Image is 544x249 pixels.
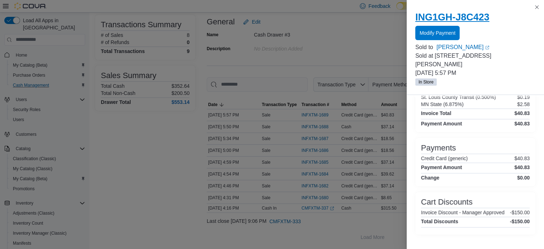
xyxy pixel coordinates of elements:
[485,46,489,50] svg: External link
[421,164,462,170] h4: Payment Amount
[421,94,496,100] h6: St. Louis County Transit (0.500%)
[421,198,472,206] h3: Cart Discounts
[421,110,451,116] h4: Invoice Total
[514,110,530,116] h4: $40.83
[421,101,464,107] h6: MN State (6.875%)
[421,219,458,224] h4: Total Discounts
[415,52,535,69] p: Sold at [STREET_ADDRESS][PERSON_NAME]
[436,43,535,52] a: [PERSON_NAME]External link
[514,121,530,126] h4: $40.83
[514,164,530,170] h4: $40.83
[510,219,530,224] h4: -$150.00
[517,101,530,107] p: $2.58
[415,43,435,52] div: Sold to
[517,175,530,181] h4: $0.00
[421,210,504,215] h6: Invoice Discount - Manager Approved
[415,78,437,86] span: In Store
[510,210,530,215] p: -$150.00
[420,29,455,37] span: Modify Payment
[415,26,460,40] button: Modify Payment
[418,79,433,85] span: In Store
[421,121,462,126] h4: Payment Amount
[421,175,439,181] h4: Change
[421,155,468,161] h6: Credit Card (generic)
[421,144,456,152] h3: Payments
[533,3,541,11] button: Close this dialog
[415,11,535,23] h2: ING1GH-J8C423
[415,69,535,77] p: [DATE] 5:57 PM
[517,94,530,100] p: $0.19
[514,155,530,161] p: $40.83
